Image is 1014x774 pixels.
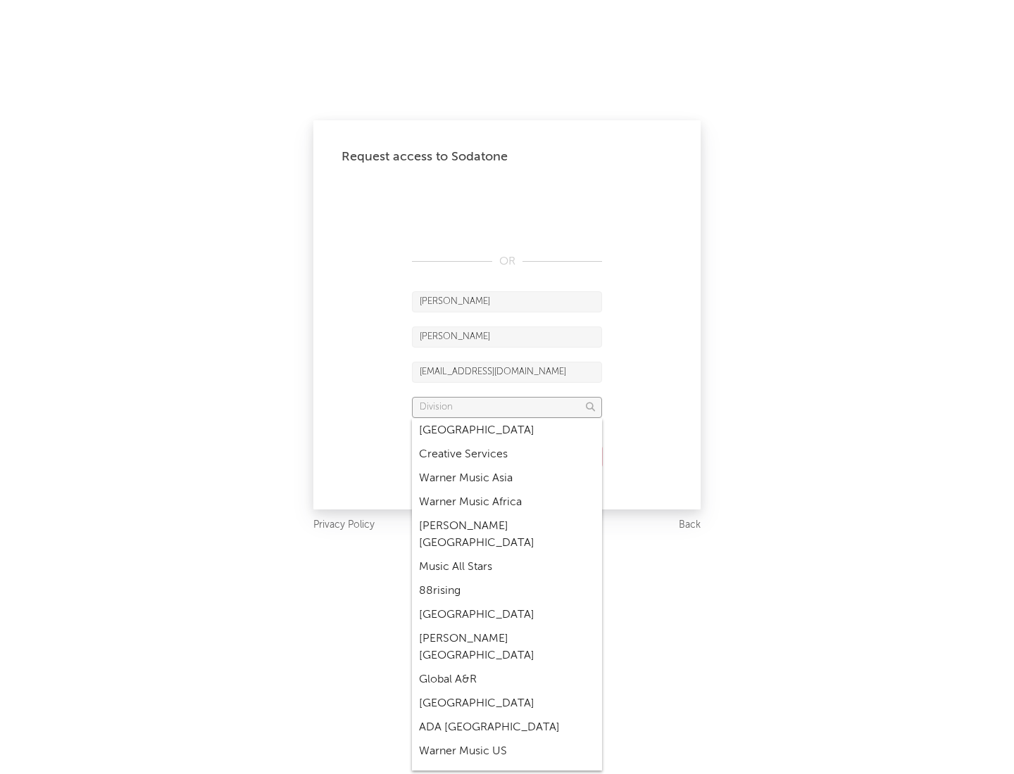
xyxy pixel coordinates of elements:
div: Global A&R [412,668,602,692]
a: Back [679,516,701,534]
div: Warner Music Africa [412,490,602,514]
div: Request access to Sodatone [342,148,672,165]
input: Last Name [412,326,602,348]
div: Creative Services [412,443,602,467]
input: First Name [412,291,602,312]
div: ADA [GEOGRAPHIC_DATA] [412,716,602,740]
div: [GEOGRAPHIC_DATA] [412,419,602,443]
div: Music All Stars [412,555,602,579]
a: Privacy Policy [313,516,375,534]
input: Division [412,397,602,418]
div: [GEOGRAPHIC_DATA] [412,692,602,716]
div: [GEOGRAPHIC_DATA] [412,603,602,627]
div: Warner Music US [412,740,602,763]
div: [PERSON_NAME] [GEOGRAPHIC_DATA] [412,627,602,668]
div: OR [412,253,602,270]
div: [PERSON_NAME] [GEOGRAPHIC_DATA] [412,514,602,555]
div: 88rising [412,579,602,603]
div: Warner Music Asia [412,467,602,490]
input: Email [412,362,602,383]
